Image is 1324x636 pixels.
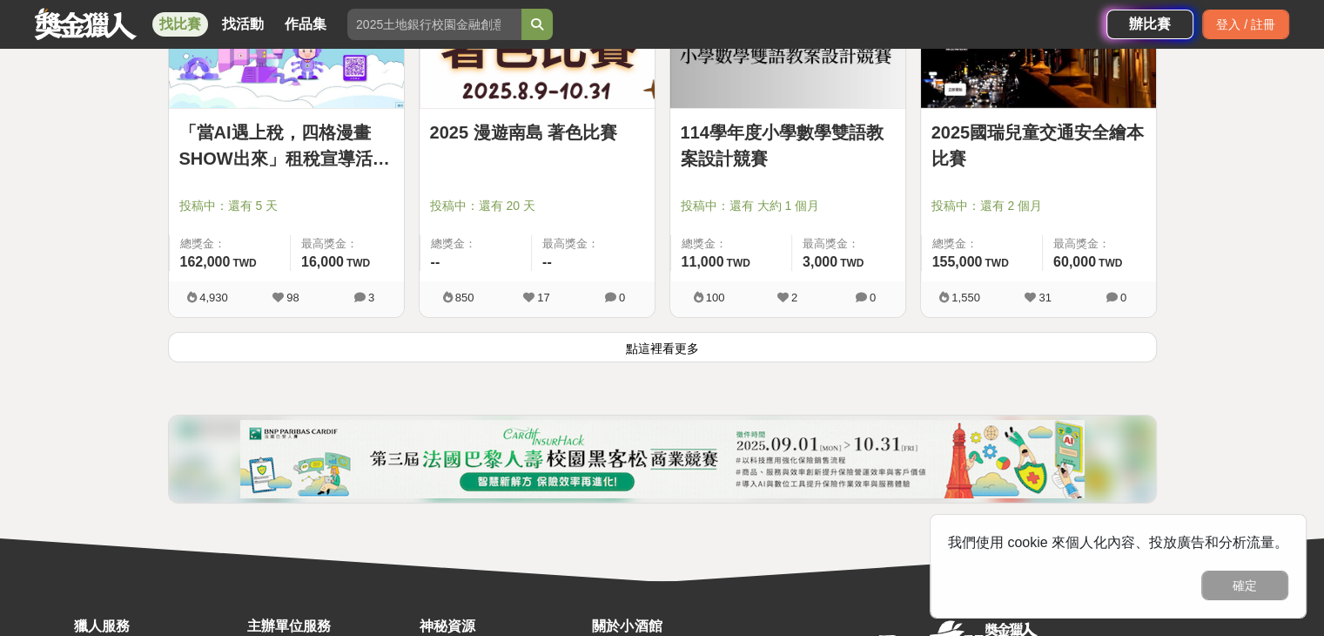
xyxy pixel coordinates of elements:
[951,291,980,304] span: 1,550
[286,291,299,304] span: 98
[619,291,625,304] span: 0
[803,235,895,253] span: 最高獎金：
[1106,10,1193,39] a: 辦比賽
[199,291,228,304] span: 4,930
[985,257,1008,269] span: TWD
[179,197,393,215] span: 投稿中：還有 5 天
[542,254,552,269] span: --
[152,12,208,37] a: 找比賽
[803,254,837,269] span: 3,000
[430,197,644,215] span: 投稿中：還有 20 天
[1099,257,1122,269] span: TWD
[232,257,256,269] span: TWD
[726,257,749,269] span: TWD
[682,235,781,253] span: 總獎金：
[542,235,644,253] span: 最高獎金：
[1038,291,1051,304] span: 31
[240,420,1085,498] img: c5de0e1a-e514-4d63-bbd2-29f80b956702.png
[347,9,521,40] input: 2025土地銀行校園金融創意挑戰賽：從你出發 開啟智慧金融新頁
[791,291,797,304] span: 2
[431,254,440,269] span: --
[681,197,895,215] span: 投稿中：還有 大約 1 個月
[215,12,271,37] a: 找活動
[840,257,864,269] span: TWD
[180,235,279,253] span: 總獎金：
[368,291,374,304] span: 3
[870,291,876,304] span: 0
[681,119,895,172] a: 114學年度小學數學雙語教案設計競賽
[948,535,1288,550] span: 我們使用 cookie 來個人化內容、投放廣告和分析流量。
[682,254,724,269] span: 11,000
[1202,10,1289,39] div: 登入 / 註冊
[278,12,333,37] a: 作品集
[430,119,644,145] a: 2025 漫遊南島 著色比賽
[706,291,725,304] span: 100
[180,254,231,269] span: 162,000
[1053,235,1146,253] span: 最高獎金：
[301,254,344,269] span: 16,000
[931,119,1146,172] a: 2025國瑞兒童交通安全繪本比賽
[1201,571,1288,600] button: 確定
[932,235,1032,253] span: 總獎金：
[1053,254,1096,269] span: 60,000
[431,235,521,253] span: 總獎金：
[301,235,393,253] span: 最高獎金：
[537,291,549,304] span: 17
[932,254,983,269] span: 155,000
[1120,291,1126,304] span: 0
[455,291,474,304] span: 850
[931,197,1146,215] span: 投稿中：還有 2 個月
[346,257,370,269] span: TWD
[179,119,393,172] a: 「當AI遇上稅，四格漫畫SHOW出來」租稅宣導活動-租稅AI製圖比賽
[168,332,1157,362] button: 點這裡看更多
